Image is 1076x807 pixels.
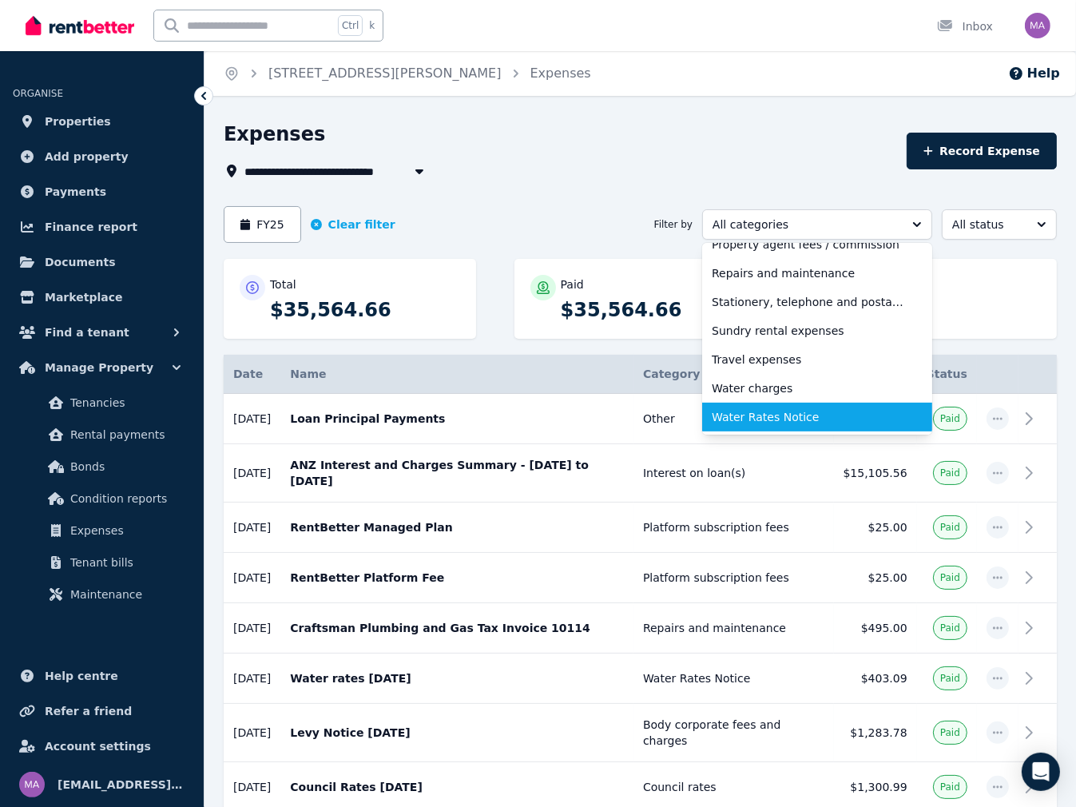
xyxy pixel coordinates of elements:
[45,182,106,201] span: Payments
[942,209,1057,240] button: All status
[224,503,280,553] td: [DATE]
[58,775,185,794] span: [EMAIL_ADDRESS][DOMAIN_NAME]
[712,294,903,310] span: Stationery, telephone and postage
[280,355,633,394] th: Name
[290,779,624,795] p: Council Rates [DATE]
[530,66,591,81] a: Expenses
[633,355,834,394] th: Category
[13,176,191,208] a: Payments
[702,243,932,435] ul: All categories
[834,503,917,553] td: $25.00
[713,217,899,233] span: All categories
[13,105,191,137] a: Properties
[940,571,960,584] span: Paid
[369,19,375,32] span: k
[940,781,960,793] span: Paid
[13,88,63,99] span: ORGANISE
[937,18,993,34] div: Inbox
[702,209,932,240] button: All categories
[633,394,834,444] td: Other
[633,553,834,603] td: Platform subscription fees
[224,654,280,704] td: [DATE]
[45,252,116,272] span: Documents
[70,553,178,572] span: Tenant bills
[45,323,129,342] span: Find a tenant
[13,660,191,692] a: Help centre
[1025,13,1050,38] img: maree.likely@bigpond.com
[917,355,977,394] th: Status
[13,352,191,384] button: Manage Property
[952,217,1024,233] span: All status
[224,444,280,503] td: [DATE]
[1022,753,1060,791] div: Open Intercom Messenger
[224,394,280,444] td: [DATE]
[268,66,502,81] a: [STREET_ADDRESS][PERSON_NAME]
[13,141,191,173] a: Add property
[633,654,834,704] td: Water Rates Notice
[45,702,132,721] span: Refer a friend
[712,237,903,252] span: Property agent fees / commission
[224,553,280,603] td: [DATE]
[338,15,363,36] span: Ctrl
[633,503,834,553] td: Platform subscription fees
[13,316,191,348] button: Find a tenant
[633,603,834,654] td: Repairs and maintenance
[290,725,624,741] p: Levy Notice [DATE]
[290,670,624,686] p: Water rates [DATE]
[270,297,460,323] p: $35,564.66
[834,704,917,762] td: $1,283.78
[834,603,917,654] td: $495.00
[19,451,185,483] a: Bonds
[290,620,624,636] p: Craftsman Plumbing and Gas Tax Invoice 10114
[19,387,185,419] a: Tenancies
[70,489,178,508] span: Condition reports
[712,323,903,339] span: Sundry rental expenses
[290,457,624,489] p: ANZ Interest and Charges Summary - [DATE] to [DATE]
[70,521,178,540] span: Expenses
[224,355,280,394] th: Date
[633,704,834,762] td: Body corporate fees and charges
[13,211,191,243] a: Finance report
[45,147,129,166] span: Add property
[290,519,624,535] p: RentBetter Managed Plan
[224,704,280,762] td: [DATE]
[70,393,178,412] span: Tenancies
[19,483,185,515] a: Condition reports
[907,133,1057,169] button: Record Expense
[19,772,45,797] img: maree.likely@bigpond.com
[45,217,137,237] span: Finance report
[712,409,903,425] span: Water Rates Notice
[13,730,191,762] a: Account settings
[13,281,191,313] a: Marketplace
[712,352,903,368] span: Travel expenses
[45,288,122,307] span: Marketplace
[45,112,111,131] span: Properties
[224,603,280,654] td: [DATE]
[940,622,960,634] span: Paid
[70,457,178,476] span: Bonds
[851,297,1041,323] p: $0.00
[19,578,185,610] a: Maintenance
[940,672,960,685] span: Paid
[224,206,301,243] button: FY25
[834,444,917,503] td: $15,105.56
[290,570,624,586] p: RentBetter Platform Fee
[712,380,903,396] span: Water charges
[45,358,153,377] span: Manage Property
[19,547,185,578] a: Tenant bills
[1008,64,1060,83] button: Help
[70,425,178,444] span: Rental payments
[940,521,960,534] span: Paid
[270,276,296,292] p: Total
[224,121,325,147] h1: Expenses
[19,515,185,547] a: Expenses
[13,246,191,278] a: Documents
[45,737,151,756] span: Account settings
[13,695,191,727] a: Refer a friend
[561,297,751,323] p: $35,564.66
[311,217,395,233] button: Clear filter
[561,276,584,292] p: Paid
[940,412,960,425] span: Paid
[70,585,178,604] span: Maintenance
[633,444,834,503] td: Interest on loan(s)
